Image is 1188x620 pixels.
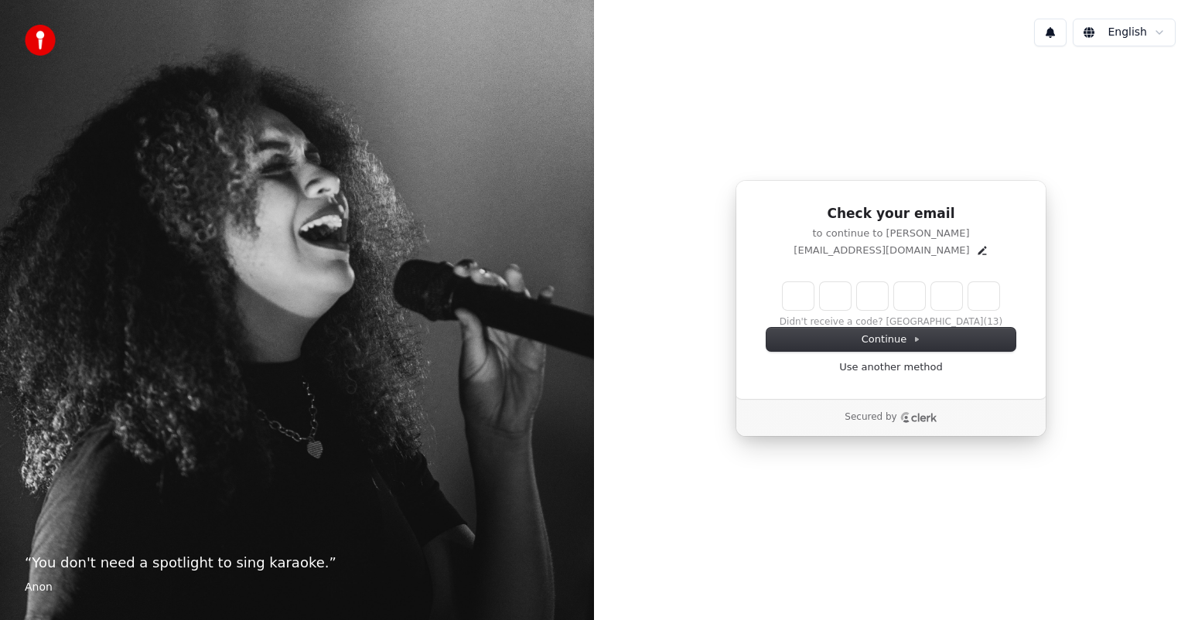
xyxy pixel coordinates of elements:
[766,205,1016,223] h1: Check your email
[845,411,896,424] p: Secured by
[839,360,943,374] a: Use another method
[900,412,937,423] a: Clerk logo
[25,25,56,56] img: youka
[766,328,1016,351] button: Continue
[862,332,920,346] span: Continue
[25,552,569,574] p: “ You don't need a spotlight to sing karaoke. ”
[783,282,999,310] input: Enter verification code
[25,580,569,595] footer: Anon
[794,244,969,257] p: [EMAIL_ADDRESS][DOMAIN_NAME]
[976,244,988,257] button: Edit
[766,227,1016,240] p: to continue to [PERSON_NAME]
